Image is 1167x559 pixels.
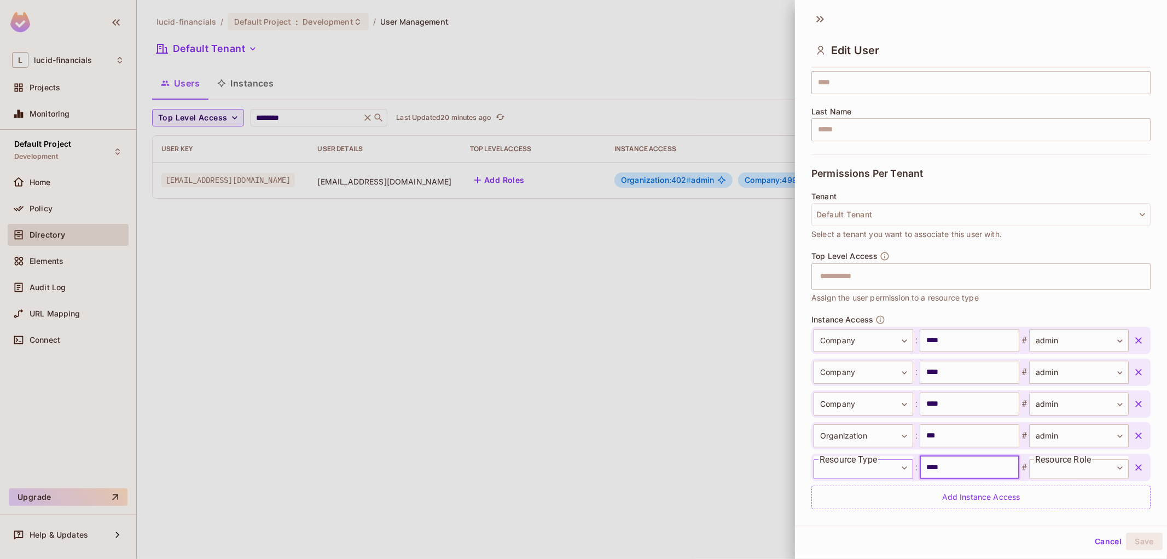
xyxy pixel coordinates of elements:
span: Permissions Per Tenant [811,168,923,179]
div: admin [1029,424,1129,447]
span: Select a tenant you want to associate this user with. [811,228,1002,240]
span: : [913,397,920,411]
span: # [1019,397,1029,411]
span: # [1019,334,1029,347]
label: Resource Role [1029,451,1081,468]
span: : [913,334,920,347]
span: : [913,461,920,474]
span: # [1019,366,1029,379]
div: Organization [814,424,913,447]
span: : [913,366,920,379]
div: admin [1029,361,1129,384]
div: admin [1029,329,1129,352]
div: admin [1029,393,1129,416]
span: : [913,429,920,442]
button: Cancel [1090,533,1126,550]
button: Save [1126,533,1163,550]
span: Tenant [811,192,837,201]
span: Last Name [811,107,851,116]
span: Instance Access [811,315,873,324]
label: Resource Type [814,451,868,468]
button: Default Tenant [811,203,1151,226]
div: Add Instance Access [811,486,1151,509]
div: Company [814,329,913,352]
div: Company [814,393,913,416]
div: Company [814,361,913,384]
span: Top Level Access [811,252,878,261]
span: Assign the user permission to a resource type [811,292,979,304]
span: # [1019,461,1029,474]
button: Open [1145,275,1147,277]
span: # [1019,429,1029,442]
span: Edit User [831,44,879,57]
